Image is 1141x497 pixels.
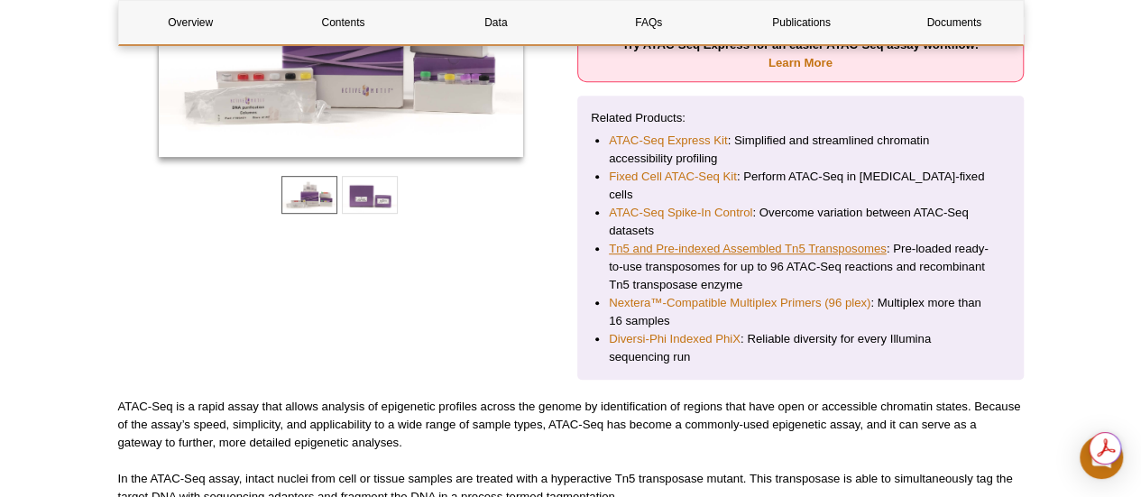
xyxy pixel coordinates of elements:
a: Contents [271,1,415,44]
a: Diversi-Phi Indexed PhiX [609,330,741,348]
a: Overview [119,1,262,44]
a: Documents [882,1,1026,44]
li: : Reliable diversity for every Illumina sequencing run [609,330,992,366]
li: : Simplified and streamlined chromatin accessibility profiling [609,132,992,168]
a: Learn More [768,56,833,69]
li: : Overcome variation between ATAC-Seq datasets [609,204,992,240]
p: ATAC-Seq is a rapid assay that allows analysis of epigenetic profiles across the genome by identi... [118,398,1024,452]
li: : Multiplex more than 16 samples [609,294,992,330]
a: Publications [730,1,873,44]
a: Nextera™-Compatible Multiplex Primers (96 plex) [609,294,870,312]
a: Fixed Cell ATAC-Seq Kit [609,168,737,186]
li: : Perform ATAC-Seq in [MEDICAL_DATA]-fixed cells [609,168,992,204]
a: Data [424,1,567,44]
a: ATAC-Seq Spike-In Control [609,204,752,222]
a: FAQs [576,1,720,44]
li: : Pre-loaded ready-to-use transposomes for up to 96 ATAC-Seq reactions and recombinant Tn5 transp... [609,240,992,294]
p: Related Products: [591,109,1010,127]
a: ATAC-Seq Express Kit [609,132,727,150]
a: Tn5 and Pre-indexed Assembled Tn5 Transposomes [609,240,887,258]
div: Open Intercom Messenger [1080,436,1123,479]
